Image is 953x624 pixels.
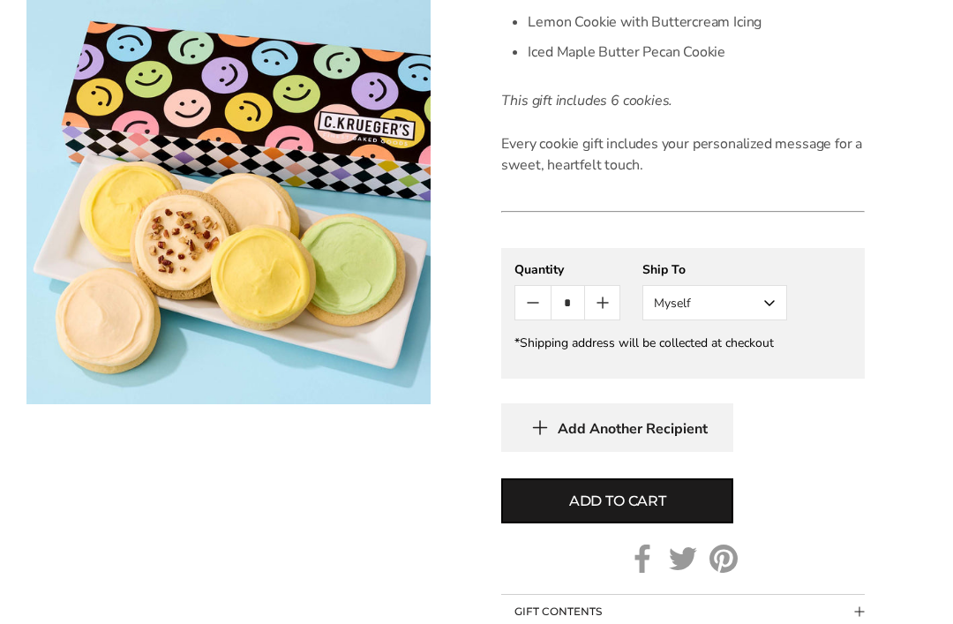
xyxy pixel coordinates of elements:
button: Myself [642,286,787,321]
button: Count minus [515,287,550,320]
button: Add to cart [501,479,733,524]
gfm-form: New recipient [501,249,865,380]
div: *Shipping address will be collected at checkout [514,335,852,352]
li: Iced Maple Butter Pecan Cookie [528,38,865,68]
p: Every cookie gift includes your personalized message for a sweet, heartfelt touch. [501,134,865,177]
span: Add Another Recipient [558,421,708,439]
a: Twitter [669,545,697,574]
iframe: Sign Up via Text for Offers [14,557,183,610]
em: This gift includes 6 cookies. [501,92,672,111]
a: Facebook [628,545,657,574]
button: Count plus [585,287,619,320]
input: Quantity [551,287,585,320]
li: Lemon Cookie with Buttercream Icing [528,8,865,38]
div: Ship To [642,262,787,279]
div: Quantity [514,262,620,279]
a: Pinterest [709,545,738,574]
button: Add Another Recipient [501,404,733,453]
span: Add to cart [569,492,666,513]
